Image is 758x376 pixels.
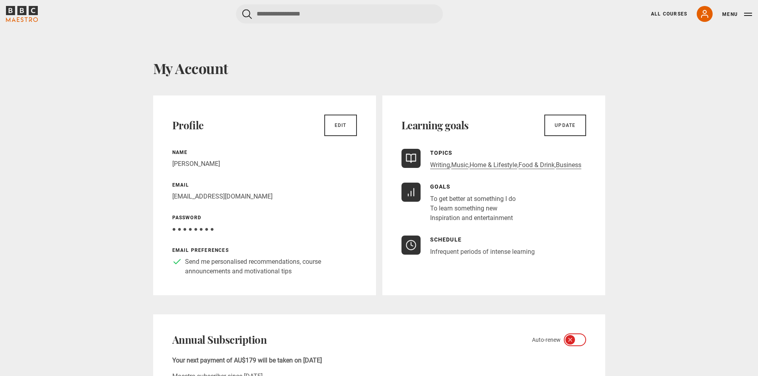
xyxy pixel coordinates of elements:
span: ● ● ● ● ● ● ● ● [172,225,214,233]
p: Schedule [430,236,535,244]
li: To learn something new [430,204,516,213]
a: Update [544,115,586,136]
p: [EMAIL_ADDRESS][DOMAIN_NAME] [172,192,357,201]
li: To get better at something I do [430,194,516,204]
a: Edit [324,115,357,136]
p: Send me personalised recommendations, course announcements and motivational tips [185,257,357,276]
h1: My Account [153,60,605,76]
p: Topics [430,149,581,157]
a: All Courses [651,10,687,18]
p: [PERSON_NAME] [172,159,357,169]
button: Submit the search query [242,9,252,19]
a: Home & Lifestyle [470,161,517,169]
h2: Annual Subscription [172,333,267,346]
a: Writing [430,161,450,169]
h2: Profile [172,119,204,132]
p: Goals [430,183,516,191]
p: Name [172,149,357,156]
p: , , , , [430,160,581,170]
input: Search [236,4,443,23]
a: Music [451,161,468,169]
h2: Learning goals [401,119,469,132]
p: Infrequent periods of intense learning [430,247,535,257]
li: Inspiration and entertainment [430,213,516,223]
span: Auto-renew [532,336,561,344]
a: Business [556,161,581,169]
button: Toggle navigation [722,10,752,18]
p: Password [172,214,357,221]
svg: BBC Maestro [6,6,38,22]
a: Food & Drink [518,161,555,169]
p: Email [172,181,357,189]
p: Email preferences [172,247,357,254]
b: Your next payment of AU$179 will be taken on [DATE] [172,357,322,364]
